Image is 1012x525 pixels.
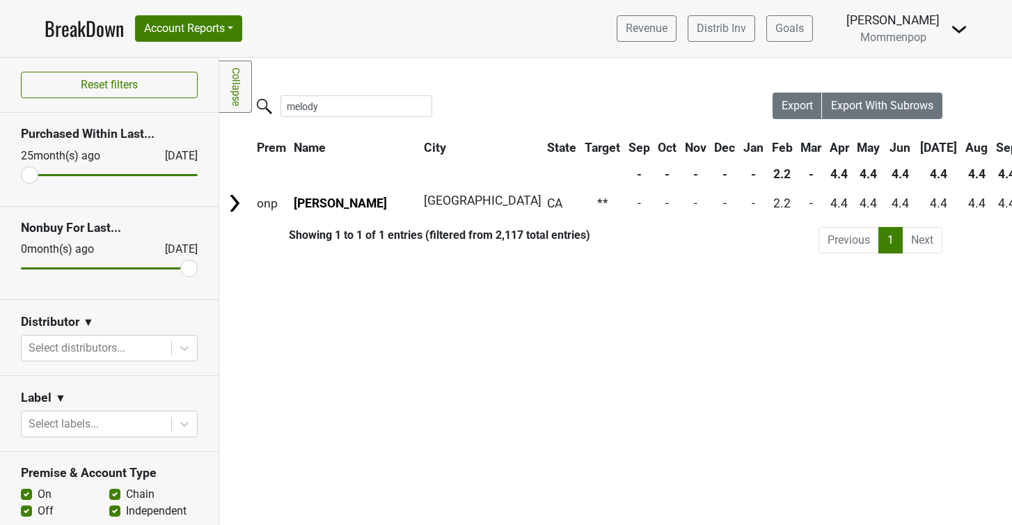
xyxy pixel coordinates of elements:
[585,141,620,155] span: Target
[962,162,991,187] th: 4.4
[152,148,198,164] div: [DATE]
[854,162,884,187] th: 4.4
[21,391,52,405] h3: Label
[55,390,66,407] span: ▼
[253,135,290,160] th: Prem: activate to sort column ascending
[768,162,796,187] th: 2.2
[126,503,187,519] label: Independent
[257,141,286,155] span: Prem
[38,486,52,503] label: On
[126,486,155,503] label: Chain
[665,196,669,210] span: -
[885,162,915,187] th: 4.4
[21,127,198,141] h3: Purchased Within Last...
[822,93,942,119] button: Export With Subrows
[421,135,536,160] th: City: activate to sort column ascending
[681,162,710,187] th: -
[854,135,884,160] th: May: activate to sort column ascending
[253,188,290,218] td: onp
[688,15,755,42] a: Distrib Inv
[917,135,961,160] th: Jul: activate to sort column ascending
[831,99,933,112] span: Export With Subrows
[681,135,710,160] th: Nov: activate to sort column ascending
[224,193,245,214] img: Arrow right
[21,315,79,329] h3: Distributor
[45,14,124,43] a: BreakDown
[711,162,739,187] th: -
[826,135,853,160] th: Apr: activate to sort column ascending
[625,135,654,160] th: Sep: activate to sort column ascending
[152,241,198,258] div: [DATE]
[723,196,727,210] span: -
[21,148,132,164] div: 25 month(s) ago
[638,196,641,210] span: -
[752,196,755,210] span: -
[860,196,877,210] span: 4.4
[424,194,541,207] span: [GEOGRAPHIC_DATA]
[544,135,580,160] th: State: activate to sort column ascending
[219,61,252,113] a: Collapse
[809,196,813,210] span: -
[768,135,796,160] th: Feb: activate to sort column ascending
[654,162,680,187] th: -
[797,135,825,160] th: Mar: activate to sort column ascending
[930,196,947,210] span: 4.4
[878,227,903,253] a: 1
[860,31,926,44] span: Mommenpop
[766,15,813,42] a: Goals
[21,241,132,258] div: 0 month(s) ago
[694,196,697,210] span: -
[830,196,848,210] span: 4.4
[38,503,54,519] label: Off
[797,162,825,187] th: -
[21,221,198,235] h3: Nonbuy For Last...
[83,314,94,331] span: ▼
[221,135,252,160] th: &nbsp;: activate to sort column ascending
[826,162,853,187] th: 4.4
[968,196,986,210] span: 4.4
[892,196,909,210] span: 4.4
[917,162,961,187] th: 4.4
[219,228,590,242] div: Showing 1 to 1 of 1 entries (filtered from 2,117 total entries)
[782,99,813,112] span: Export
[617,15,677,42] a: Revenue
[21,466,198,480] h3: Premise & Account Type
[951,21,967,38] img: Dropdown Menu
[740,162,767,187] th: -
[773,196,791,210] span: 2.2
[740,135,767,160] th: Jan: activate to sort column ascending
[135,15,242,42] button: Account Reports
[773,93,823,119] button: Export
[21,72,198,98] button: Reset filters
[581,135,624,160] th: Target: activate to sort column ascending
[962,135,991,160] th: Aug: activate to sort column ascending
[711,135,739,160] th: Dec: activate to sort column ascending
[654,135,680,160] th: Oct: activate to sort column ascending
[547,196,562,210] span: CA
[885,135,915,160] th: Jun: activate to sort column ascending
[294,141,326,155] span: Name
[294,196,387,210] a: [PERSON_NAME]
[625,162,654,187] th: -
[291,135,420,160] th: Name: activate to sort column ascending
[846,11,940,29] div: [PERSON_NAME]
